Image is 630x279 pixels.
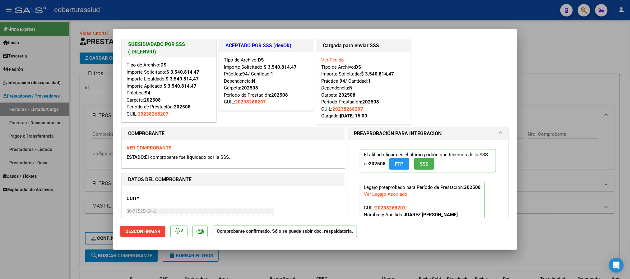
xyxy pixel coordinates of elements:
strong: 94 [340,78,345,84]
button: Desconfirmar [120,226,165,237]
strong: 202508 [271,92,288,98]
strong: [DATE] 15:00 [340,113,367,119]
span: Desconfirmar [125,229,160,234]
span: FTP [395,161,404,167]
div: Tipo de Archivo: Importe Solicitado: Importe Liquidado: Importe Aplicado: Práctica: Carpeta: Perí... [127,62,211,117]
h1: PREAPROBACIÓN PARA INTEGRACION [354,130,442,137]
div: Tipo de Archivo: Importe Solicitado: Práctica: / Cantidad: Dependencia: Carpeta: Período Prestaci... [321,57,406,120]
span: 20238268207 [375,205,406,211]
p: Legajo preaprobado para Período de Prestación: [360,182,485,248]
h1: Cargada para enviar SSS [323,42,405,49]
button: SSS [414,158,434,170]
span: ESTADO: [127,154,145,160]
div: Tipo de Archivo: Importe Solicitado: Práctica: / Cantidad: Dependencia: Carpeta: Período de Prest... [224,57,309,106]
div: Ver Legajo Asociado [364,191,407,198]
a: Ver Pedido [321,57,344,63]
strong: N [349,85,353,91]
strong: COMPROBANTE [128,130,164,136]
strong: 202508 [362,99,379,105]
span: 20238268207 [235,99,266,105]
h1: ACEPTADO POR SSS (devOk) [225,42,307,49]
strong: DS [355,64,361,70]
strong: JUAREZ [PERSON_NAME] [404,212,458,217]
strong: 1 [368,78,371,84]
strong: $ 3.540.814,47 [166,69,199,75]
strong: 202508 [369,161,386,167]
a: VER COMPROBANTE [127,145,171,151]
strong: 202508 [174,104,191,110]
strong: $ 3.540.814,47 [361,71,394,77]
strong: 202508 [144,97,161,103]
strong: 94 [145,90,151,96]
strong: 202508 [339,92,355,98]
p: CUIT [127,195,191,202]
span: 20238268207 [138,111,169,117]
strong: N [252,78,255,84]
strong: DATOS DEL COMPROBANTE [128,176,192,182]
strong: 202508 [464,185,481,190]
strong: $ 3.540.814,47 [164,83,197,89]
strong: $ 3.540.814,47 [166,76,199,82]
strong: 94 [242,71,248,77]
span: CUIL: Nombre y Apellido: Período Desde: Período Hasta: Admite Dependencia: [364,205,477,245]
div: Open Intercom Messenger [609,258,624,273]
strong: 202508 [241,85,258,91]
h1: SUBSIDIADADO POR SSS (.DR_ENVIO) [128,41,210,56]
span: El comprobante fue liquidado por la SSS. [145,154,230,160]
strong: DS [160,62,166,68]
span: SSS [420,161,428,167]
span: 20238268207 [332,106,363,112]
p: Comprobante confirmado. Sólo se puede subir doc. respaldatoria. [213,226,357,238]
strong: DS [258,57,264,63]
button: FTP [389,158,409,170]
p: El afiliado figura en el ultimo padrón que tenemos de la SSS de [360,149,496,172]
strong: 1 [271,71,273,77]
strong: $ 3.540.814,47 [264,64,297,70]
div: PREAPROBACIÓN PARA INTEGRACION [348,140,508,263]
mat-expansion-panel-header: PREAPROBACIÓN PARA INTEGRACION [348,127,508,140]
